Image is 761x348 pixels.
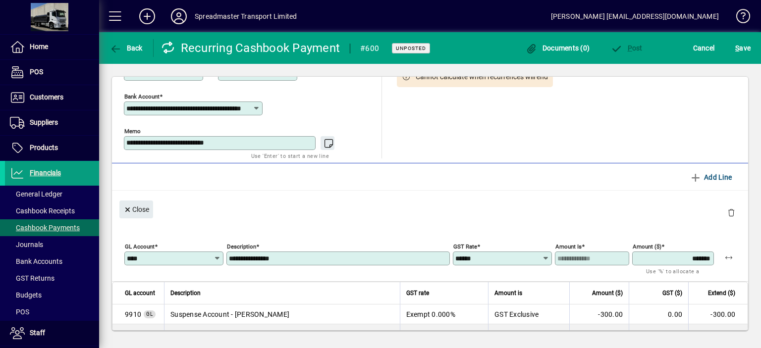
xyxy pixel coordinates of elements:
span: GL [146,311,153,317]
mat-hint: Use '%' to allocate a percentage [646,265,706,287]
span: Home [30,43,48,50]
span: Suppliers [30,118,58,126]
span: Cashbook Receipts [10,207,75,215]
span: GST rate [406,288,429,298]
button: Post [608,39,645,57]
div: #600 [360,41,379,56]
td: -300.00 [688,304,748,324]
td: 0.00 [629,324,688,344]
span: Financials [30,169,61,177]
button: Profile [163,7,195,25]
button: Back [107,39,145,57]
app-page-header-button: Back [99,39,154,57]
div: Spreadmaster Transport Limited [195,8,297,24]
mat-hint: Use 'Enter' to start a new line [251,150,329,161]
div: Recurring Cashbook Payment [161,40,340,56]
span: Amount is [494,288,522,298]
span: ave [735,40,751,56]
mat-label: Description [227,243,256,250]
span: Cancel [693,40,715,56]
td: Suspense Account - [PERSON_NAME] Container [164,324,400,344]
span: P [628,44,632,52]
span: Bank Accounts [10,257,62,265]
span: Budgets [10,291,42,299]
app-page-header-button: Delete [719,208,743,217]
button: Apply remaining balance [717,246,741,269]
a: Products [5,136,99,160]
span: Close [123,201,149,218]
td: -300.00 [569,304,629,324]
a: POS [5,303,99,320]
td: GST Exclusive [488,304,569,324]
button: Add Line [686,168,736,186]
mat-label: Bank Account [124,93,160,100]
span: Products [30,144,58,151]
a: Customers [5,85,99,110]
button: Close [119,200,153,218]
span: POS [30,68,43,76]
mat-label: GL Account [125,243,155,250]
span: ost [610,44,643,52]
span: GST Returns [10,274,54,282]
span: Extend ($) [708,288,735,298]
td: Exempt 0.000% [400,324,488,344]
button: Delete [719,200,743,224]
span: General Ledger [10,190,62,198]
button: Add [131,7,163,25]
span: Unposted [396,45,426,51]
span: Cashbook Payments [10,224,80,232]
a: Home [5,35,99,59]
a: Cashbook Payments [5,219,99,236]
a: POS [5,60,99,85]
span: Description [170,288,201,298]
span: S [735,44,739,52]
td: Exempt 0.000% [400,304,488,324]
span: POS [10,308,29,316]
td: -100.00 [688,324,748,344]
button: Save [733,39,753,57]
a: Cashbook Receipts [5,202,99,219]
span: GST ($) [662,288,682,298]
span: Cannot calculate when recurrences will end [416,72,548,82]
mat-label: GST rate [453,243,477,250]
a: Bank Accounts [5,253,99,270]
span: Customers [30,93,63,101]
mat-label: Memo [124,128,141,135]
mat-label: Amount is [555,243,582,250]
button: Cancel [691,39,717,57]
span: Suspense Account [125,309,141,319]
span: Back [109,44,143,52]
a: GST Returns [5,270,99,287]
span: Journals [10,241,43,249]
a: Journals [5,236,99,253]
td: GST Exclusive [488,324,569,344]
a: General Ledger [5,186,99,202]
div: [PERSON_NAME] [EMAIL_ADDRESS][DOMAIN_NAME] [551,8,719,24]
a: Knowledge Base [729,2,749,34]
span: Amount ($) [592,288,623,298]
span: Staff [30,329,45,337]
span: Suspense Account [125,329,141,339]
a: Staff [5,321,99,346]
span: Documents (0) [525,44,590,52]
button: Documents (0) [523,39,592,57]
app-page-header-button: Close [117,204,156,213]
td: Suspense Account - [PERSON_NAME] [164,304,400,324]
mat-label: Amount ($) [633,243,661,250]
span: GL account [125,288,155,298]
td: 0.00 [629,304,688,324]
td: -100.00 [569,324,629,344]
a: Suppliers [5,110,99,135]
span: Add Line [690,169,732,185]
a: Budgets [5,287,99,303]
